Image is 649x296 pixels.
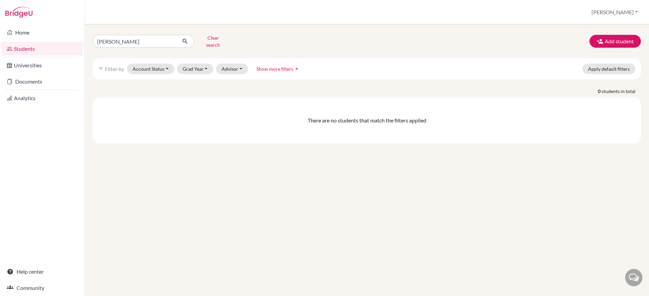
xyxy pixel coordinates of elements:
span: students in total [602,88,641,95]
a: Students [1,42,83,55]
button: Advisor [216,64,248,74]
a: Community [1,281,83,295]
a: Universities [1,59,83,72]
button: Clear search [194,32,232,50]
button: Grad Year [177,64,214,74]
button: Account Status [127,64,174,74]
input: Find student by name... [93,35,177,48]
a: Documents [1,75,83,88]
button: Add student [589,35,641,48]
span: Show more filters [256,66,293,72]
img: Bridge-U [5,7,32,18]
a: Home [1,26,83,39]
strong: 0 [598,88,602,95]
button: [PERSON_NAME] [588,6,641,19]
i: filter_list [98,66,104,71]
a: Analytics [1,91,83,105]
button: Show more filtersarrow_drop_up [251,64,306,74]
i: arrow_drop_up [293,65,300,72]
span: Filter by [105,66,124,72]
button: Apply default filters [582,64,635,74]
a: Help center [1,265,83,278]
div: There are no students that match the filters applied [98,116,635,124]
